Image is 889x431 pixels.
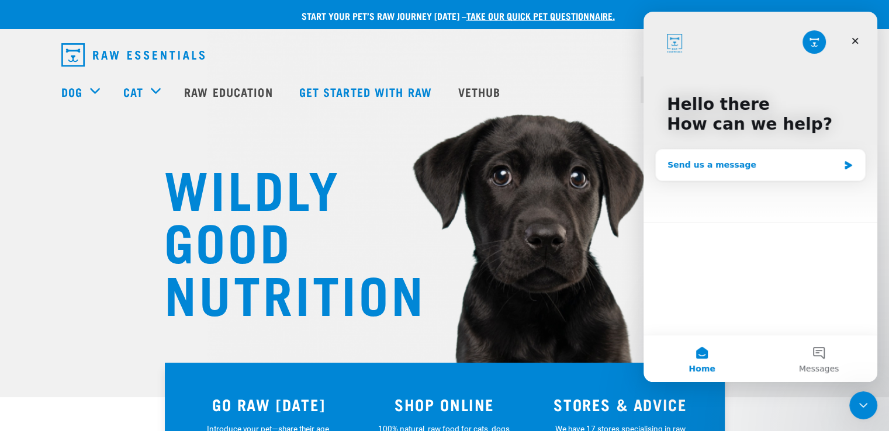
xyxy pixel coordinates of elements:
[172,68,287,115] a: Raw Education
[61,83,82,100] a: Dog
[164,161,398,318] h1: WILDLY GOOD NUTRITION
[447,68,516,115] a: Vethub
[61,43,205,67] img: Raw Essentials Logo
[364,395,525,413] h3: SHOP ONLINE
[466,13,615,18] a: take our quick pet questionnaire.
[644,12,877,382] iframe: Intercom live chat
[849,391,877,419] iframe: Intercom live chat
[188,395,350,413] h3: GO RAW [DATE]
[52,39,838,71] nav: dropdown navigation
[288,68,447,115] a: Get started with Raw
[123,83,143,100] a: Cat
[539,395,701,413] h3: STORES & ADVICE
